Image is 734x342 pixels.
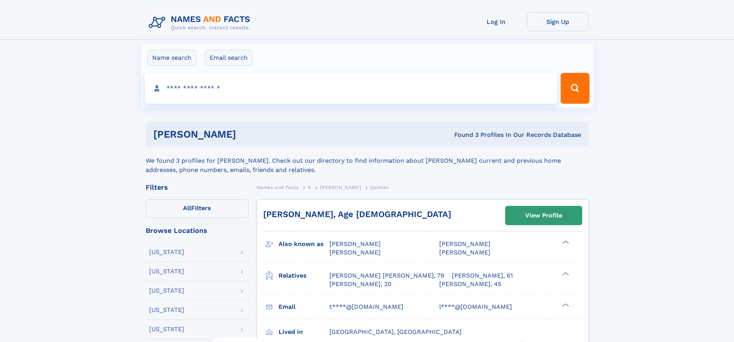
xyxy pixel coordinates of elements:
[329,249,381,256] span: [PERSON_NAME]
[205,50,253,66] label: Email search
[279,269,329,282] h3: Relatives
[329,328,462,335] span: [GEOGRAPHIC_DATA], [GEOGRAPHIC_DATA]
[145,73,558,104] input: search input
[147,50,197,66] label: Name search
[146,12,257,33] img: Logo Names and Facts
[146,199,249,218] label: Filters
[452,271,513,280] a: [PERSON_NAME], 61
[560,240,569,245] div: ❯
[149,249,184,255] div: [US_STATE]
[263,209,451,219] a: [PERSON_NAME], Age [DEMOGRAPHIC_DATA]
[560,302,569,307] div: ❯
[439,280,501,288] a: [PERSON_NAME], 45
[146,227,249,234] div: Browse Locations
[525,207,562,224] div: View Profile
[329,240,381,248] span: [PERSON_NAME]
[439,249,490,256] span: [PERSON_NAME]
[149,268,184,275] div: [US_STATE]
[279,300,329,313] h3: Email
[149,307,184,313] div: [US_STATE]
[329,271,444,280] a: [PERSON_NAME] [PERSON_NAME], 79
[506,206,582,225] a: View Profile
[329,280,391,288] a: [PERSON_NAME], 20
[320,182,361,192] a: [PERSON_NAME]
[149,326,184,332] div: [US_STATE]
[320,185,361,190] span: [PERSON_NAME]
[527,12,589,31] a: Sign Up
[279,325,329,339] h3: Lived in
[146,147,589,175] div: We found 3 profiles for [PERSON_NAME]. Check out our directory to find information about [PERSON_...
[307,185,311,190] span: N
[307,182,311,192] a: N
[153,130,345,139] h1: [PERSON_NAME]
[370,185,389,190] span: Quintan
[439,240,490,248] span: [PERSON_NAME]
[183,204,191,212] span: All
[561,73,589,104] button: Search Button
[345,131,581,139] div: Found 3 Profiles In Our Records Database
[465,12,527,31] a: Log In
[560,271,569,276] div: ❯
[279,238,329,251] h3: Also known as
[257,182,299,192] a: Names and Facts
[149,288,184,294] div: [US_STATE]
[146,184,249,191] div: Filters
